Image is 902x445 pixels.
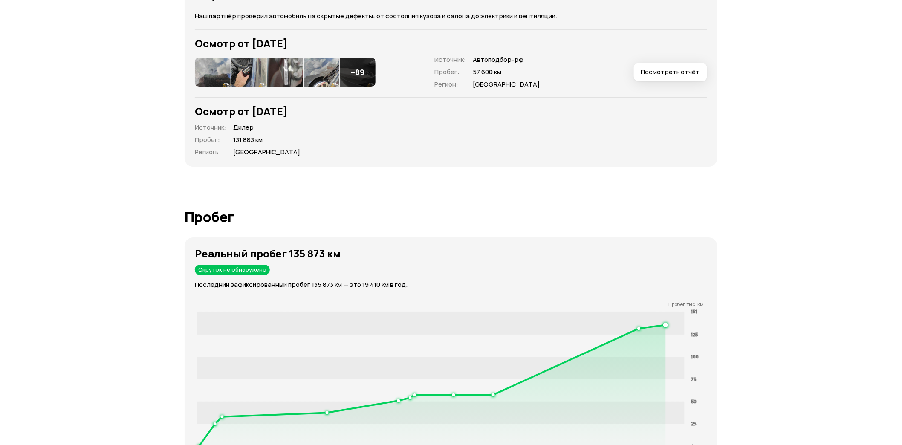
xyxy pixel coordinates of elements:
p: Последний зафиксированный пробег 135 873 км — это 19 410 км в год. [195,280,717,289]
img: 1.1AADZLaMjsW3R3ArslXKSVQEeKuFpU_T1vFL0tCjSY-B8B6IjKUbjoWlHNyHoULegqFC0rU.BzQBVwMHjILk6Iovv9KgR_6... [267,58,303,87]
h3: Осмотр от [DATE] [195,38,707,49]
p: Пробег, тыс. км [195,301,704,307]
div: Скруток не обнаружено [195,265,270,275]
tspan: 125 [691,331,698,338]
span: 131 883 км [233,136,300,144]
img: 1.77BDebaMtXX3Wkub8j6B-xQZQxvF63E_w-11PZfocGPB7CQ6l-13YpTrJGrM43lqk7xxaPU.XlKoy7bYiNmS1-RPXy-jO1r... [195,58,231,87]
span: [GEOGRAPHIC_DATA] [473,80,540,89]
tspan: 151 [691,308,697,315]
span: Источник : [195,123,226,132]
span: Регион : [434,80,458,89]
img: 1.N-B7UbaMbSXPcpPLyiZ27RIxm0urlv0y_cqvPanB_Tv5x6Fv9ZCsMv7A_22pwfwyr5T6Os0.OnPVLjk6m_jPb7-wVK5bnNB... [304,58,339,87]
span: Посмотреть отчёт [641,68,700,76]
h4: + 89 [351,67,364,77]
tspan: 100 [691,354,699,360]
span: Пробег : [195,135,220,144]
tspan: 50 [691,398,697,405]
tspan: 25 [691,421,697,427]
tspan: 75 [691,376,697,382]
span: Источник : [434,55,466,64]
img: 1.BTzh1LaMX_lV96EXUMdkSba0qZdmFZzuNk6Y5DYUk7RjEpPgNkPK4GJByu5nFs7iZ0KS71c.DneAVlOy7ZioT3G_KqPrgwR... [231,58,267,87]
strong: Реальный пробег 135 873 км [195,246,341,260]
span: [GEOGRAPHIC_DATA] [233,148,300,157]
span: 57 600 км [473,68,540,77]
span: Автоподбор-рф [473,55,540,64]
h1: Пробег [185,209,717,225]
p: Наш партнёр проверил автомобиль на скрытые дефекты: от состояния кузова и салона до электрики и в... [195,12,707,21]
button: Посмотреть отчёт [634,63,707,81]
span: Пробег : [434,67,460,76]
h3: Осмотр от [DATE] [195,105,707,117]
span: Регион : [195,147,219,156]
span: Дилер [233,123,300,132]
